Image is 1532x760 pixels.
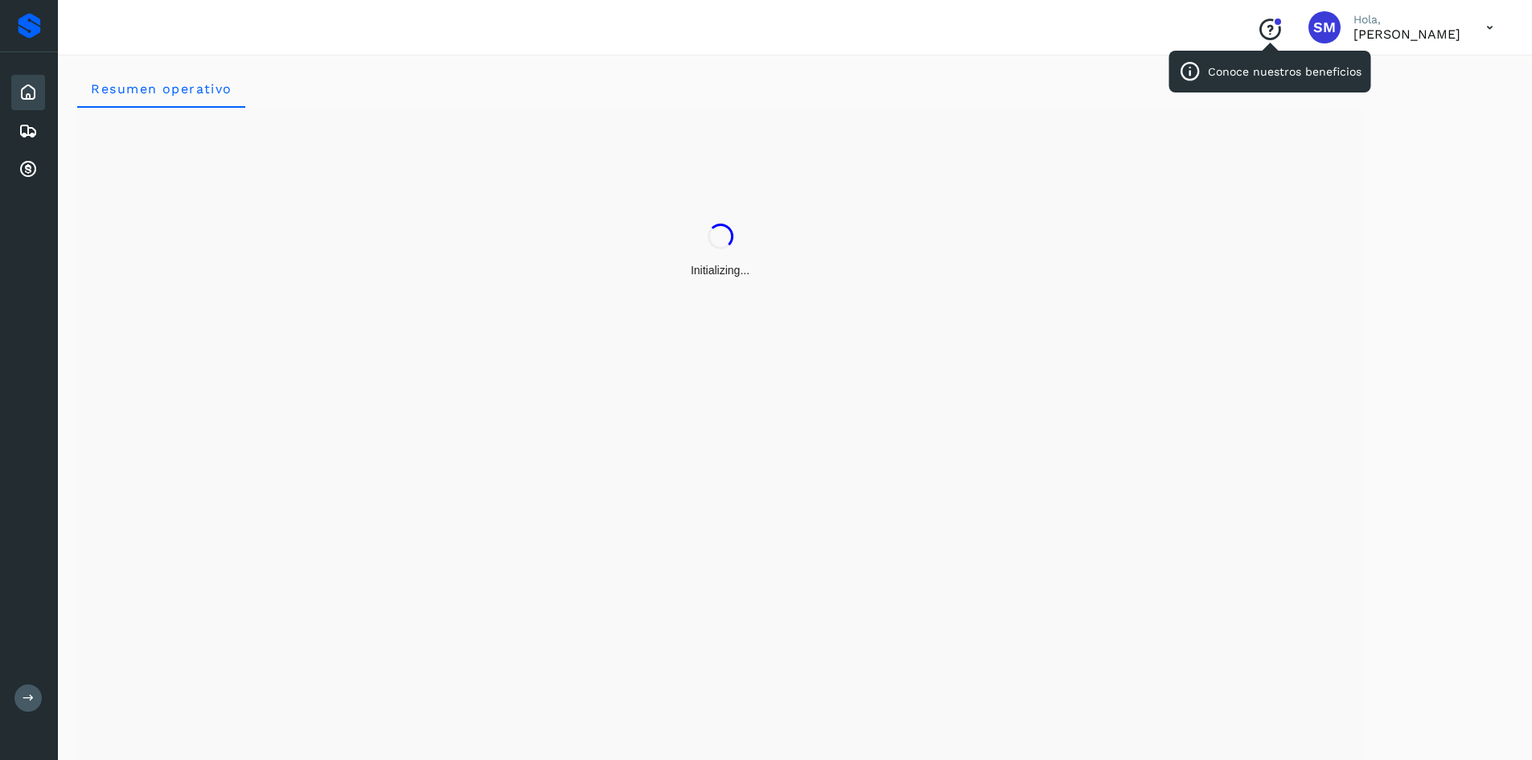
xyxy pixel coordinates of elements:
p: Conoce nuestros beneficios [1208,65,1362,79]
span: Resumen operativo [90,81,232,97]
a: Conoce nuestros beneficios [1257,31,1283,43]
div: Cuentas por cobrar [11,152,45,187]
div: Embarques [11,113,45,149]
div: Inicio [11,75,45,110]
p: SAUL MARES PEREZ [1353,27,1460,42]
p: Hola, [1353,13,1460,27]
